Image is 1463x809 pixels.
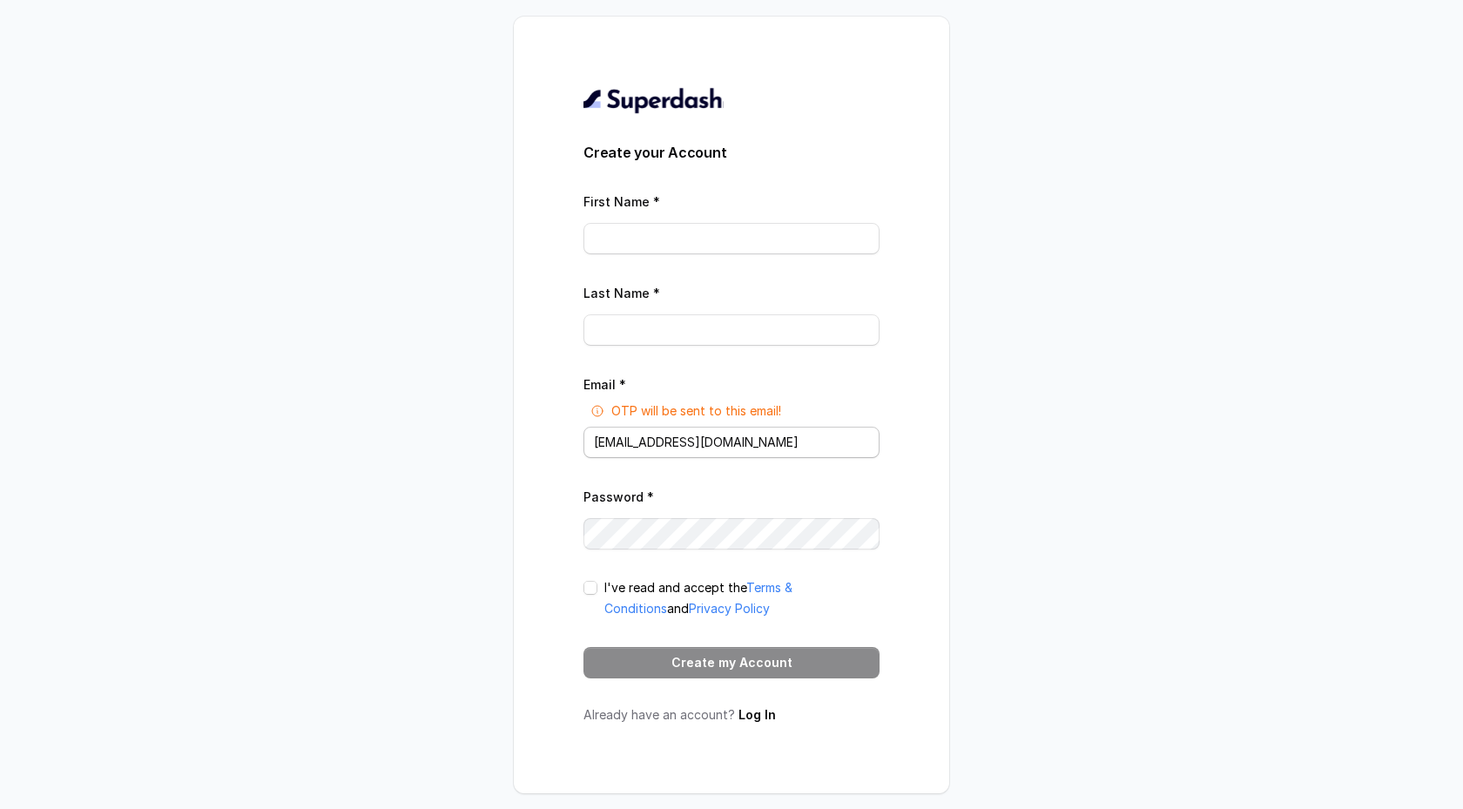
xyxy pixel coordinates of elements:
[583,489,654,504] label: Password *
[738,707,776,722] a: Log In
[583,377,626,392] label: Email *
[583,286,660,300] label: Last Name *
[583,86,724,114] img: light.svg
[583,142,880,163] h3: Create your Account
[583,647,880,678] button: Create my Account
[611,402,781,420] p: OTP will be sent to this email!
[604,577,880,619] p: I've read and accept the and
[583,706,880,724] p: Already have an account?
[604,580,792,616] a: Terms & Conditions
[583,427,880,458] input: youremail@example.com
[583,194,660,209] label: First Name *
[689,601,770,616] a: Privacy Policy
